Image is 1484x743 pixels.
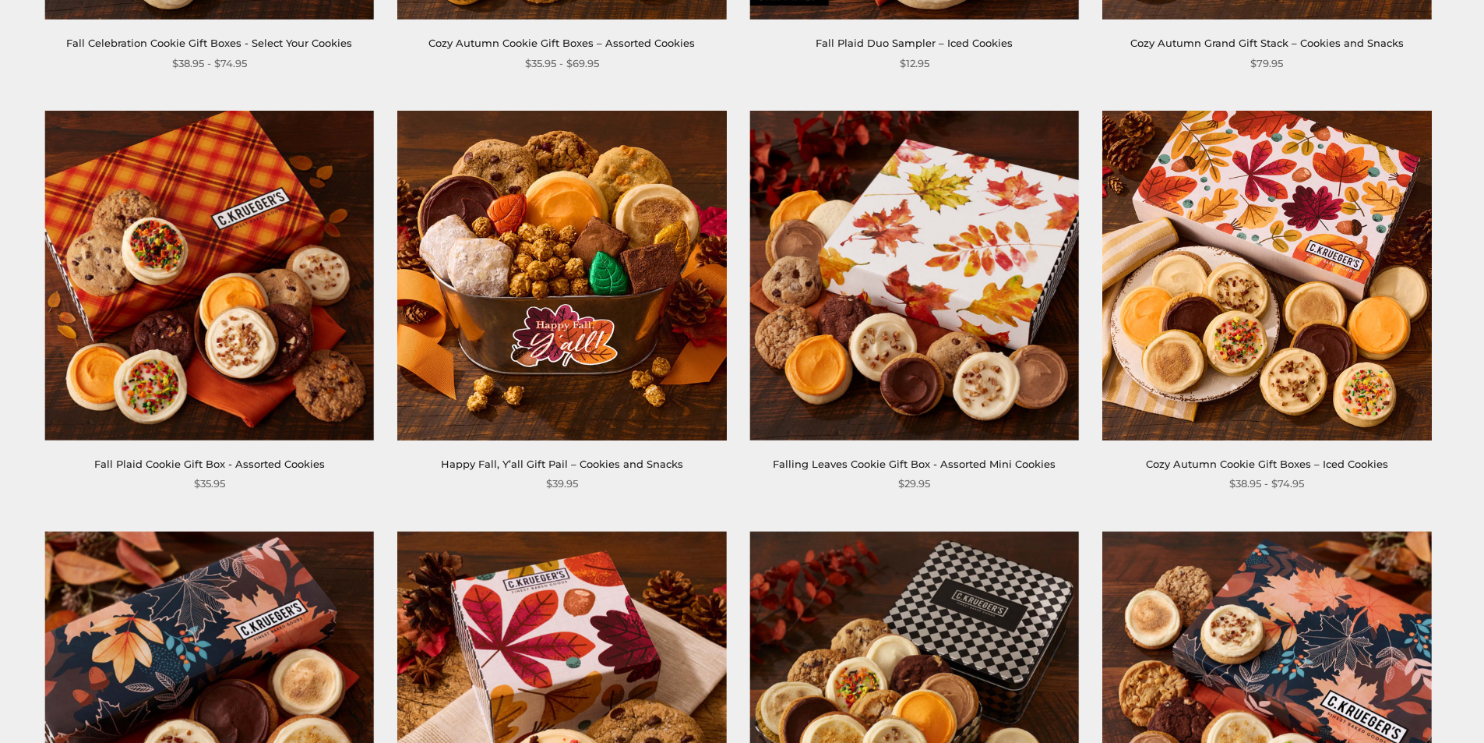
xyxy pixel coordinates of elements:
[66,37,352,49] a: Fall Celebration Cookie Gift Boxes - Select Your Cookies
[94,458,325,470] a: Fall Plaid Cookie Gift Box - Assorted Cookies
[773,458,1056,470] a: Falling Leaves Cookie Gift Box - Assorted Mini Cookies
[525,55,599,72] span: $35.95 - $69.95
[397,111,726,440] img: Happy Fall, Y’all Gift Pail – Cookies and Snacks
[441,458,683,470] a: Happy Fall, Y’all Gift Pail – Cookies and Snacks
[898,476,930,492] span: $29.95
[1146,458,1388,470] a: Cozy Autumn Cookie Gift Boxes – Iced Cookies
[45,111,374,440] img: Fall Plaid Cookie Gift Box - Assorted Cookies
[816,37,1013,49] a: Fall Plaid Duo Sampler – Iced Cookies
[428,37,695,49] a: Cozy Autumn Cookie Gift Boxes – Assorted Cookies
[12,684,161,731] iframe: Sign Up via Text for Offers
[546,476,578,492] span: $39.95
[1102,111,1431,440] img: Cozy Autumn Cookie Gift Boxes – Iced Cookies
[172,55,247,72] span: $38.95 - $74.95
[1229,476,1304,492] span: $38.95 - $74.95
[194,476,225,492] span: $35.95
[1250,55,1283,72] span: $79.95
[1130,37,1404,49] a: Cozy Autumn Grand Gift Stack – Cookies and Snacks
[750,111,1079,440] img: Falling Leaves Cookie Gift Box - Assorted Mini Cookies
[900,55,929,72] span: $12.95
